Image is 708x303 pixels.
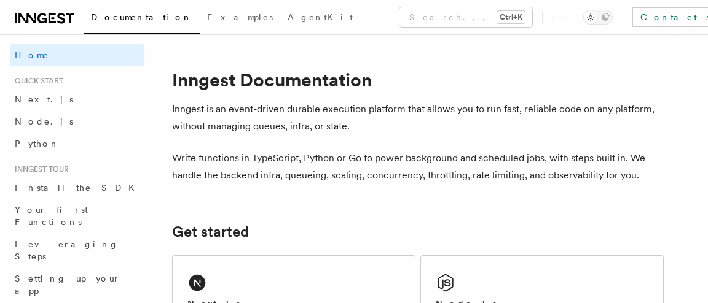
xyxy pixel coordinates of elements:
span: Documentation [91,12,192,22]
a: Install the SDK [10,177,144,199]
span: Your first Functions [15,205,88,227]
span: Next.js [15,94,73,104]
a: Your first Functions [10,199,144,233]
a: AgentKit [280,4,360,33]
button: Search...Ctrl+K [399,7,532,27]
a: Home [10,44,144,66]
a: Leveraging Steps [10,233,144,267]
span: Quick start [10,76,63,86]
span: Home [15,49,49,61]
span: Node.js [15,117,73,126]
span: Examples [207,12,273,22]
p: Inngest is an event-driven durable execution platform that allows you to run fast, reliable code ... [172,101,664,135]
span: Leveraging Steps [15,239,119,261]
a: Setting up your app [10,267,144,302]
a: Node.js [10,110,144,132]
button: Toggle dark mode [583,10,613,25]
kbd: Ctrl+K [497,11,525,23]
a: Next.js [10,88,144,110]
a: Python [10,132,144,155]
a: Examples [200,4,280,33]
span: Install the SDK [15,183,142,193]
h1: Inngest Documentation [172,69,664,91]
p: Write functions in TypeScript, Python or Go to power background and scheduled jobs, with steps bu... [172,150,664,184]
a: Documentation [84,4,200,34]
span: Python [15,139,60,148]
a: Get started [172,223,249,240]
span: Setting up your app [15,274,120,296]
span: AgentKit [288,12,353,22]
span: Inngest tour [10,164,69,174]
